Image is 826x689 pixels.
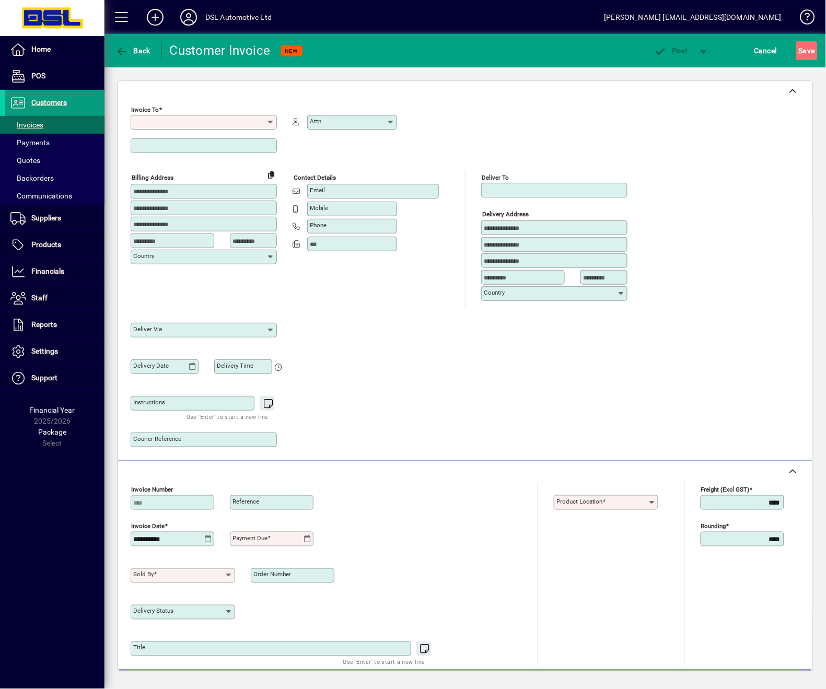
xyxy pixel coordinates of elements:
span: Package [38,428,66,436]
a: Settings [5,338,104,365]
span: Customers [31,98,67,107]
mat-label: Instructions [133,399,165,406]
button: Save [796,41,818,60]
mat-label: Country [484,289,505,296]
mat-label: Title [133,644,145,651]
span: P [672,46,677,55]
mat-label: Sold by [133,571,154,578]
mat-hint: Use 'Enter' to start a new line [187,411,269,423]
span: Home [31,45,51,53]
a: Payments [5,134,104,151]
mat-label: Rounding [701,522,726,530]
span: Communications [10,192,72,200]
a: Products [5,232,104,258]
mat-label: Product location [556,498,603,505]
mat-label: Email [310,186,325,194]
a: Home [5,37,104,63]
a: Financials [5,259,104,285]
mat-label: Phone [310,221,327,229]
span: Suppliers [31,214,61,222]
button: Profile [172,8,205,27]
span: Products [31,240,61,249]
mat-label: Deliver via [133,325,162,333]
span: Settings [31,347,58,355]
mat-label: Deliver To [482,174,509,181]
span: Financial Year [30,406,75,414]
span: Reports [31,320,57,329]
mat-label: Invoice To [131,106,159,113]
span: Support [31,373,57,382]
app-page-header-button: Back [104,41,162,60]
span: S [799,46,803,55]
mat-label: Mobile [310,204,328,212]
mat-label: Delivery status [133,608,173,615]
a: Knowledge Base [792,2,813,36]
button: Add [138,8,172,27]
mat-label: Invoice date [131,522,165,530]
mat-label: Delivery date [133,362,169,369]
span: Payments [10,138,50,147]
mat-label: Delivery time [217,362,253,369]
button: Back [113,41,153,60]
mat-label: Country [133,252,154,260]
mat-label: Reference [232,498,259,505]
mat-label: Freight (excl GST) [701,486,750,493]
span: Back [115,46,150,55]
span: ost [654,46,688,55]
span: Invoices [10,121,43,129]
button: Post [649,41,693,60]
a: Reports [5,312,104,338]
mat-label: Invoice number [131,486,173,493]
a: Support [5,365,104,391]
a: Suppliers [5,205,104,231]
a: Communications [5,187,104,205]
span: Financials [31,267,64,275]
span: Quotes [10,156,40,165]
div: DSL Automotive Ltd [205,9,272,26]
mat-label: Order number [253,571,291,578]
button: Copy to Delivery address [263,166,280,183]
a: Quotes [5,151,104,169]
span: Cancel [754,42,777,59]
a: POS [5,63,104,89]
span: POS [31,72,45,80]
span: NEW [285,48,298,54]
button: Cancel [752,41,780,60]
span: ave [799,42,815,59]
a: Invoices [5,116,104,134]
a: Backorders [5,169,104,187]
mat-label: Courier Reference [133,435,181,442]
span: Staff [31,294,48,302]
div: Customer Invoice [170,42,271,59]
mat-label: Payment due [232,534,267,542]
span: Backorders [10,174,54,182]
mat-label: Attn [310,118,321,125]
a: Staff [5,285,104,311]
mat-hint: Use 'Enter' to start a new line [343,656,425,668]
div: [PERSON_NAME] [EMAIL_ADDRESS][DOMAIN_NAME] [604,9,782,26]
